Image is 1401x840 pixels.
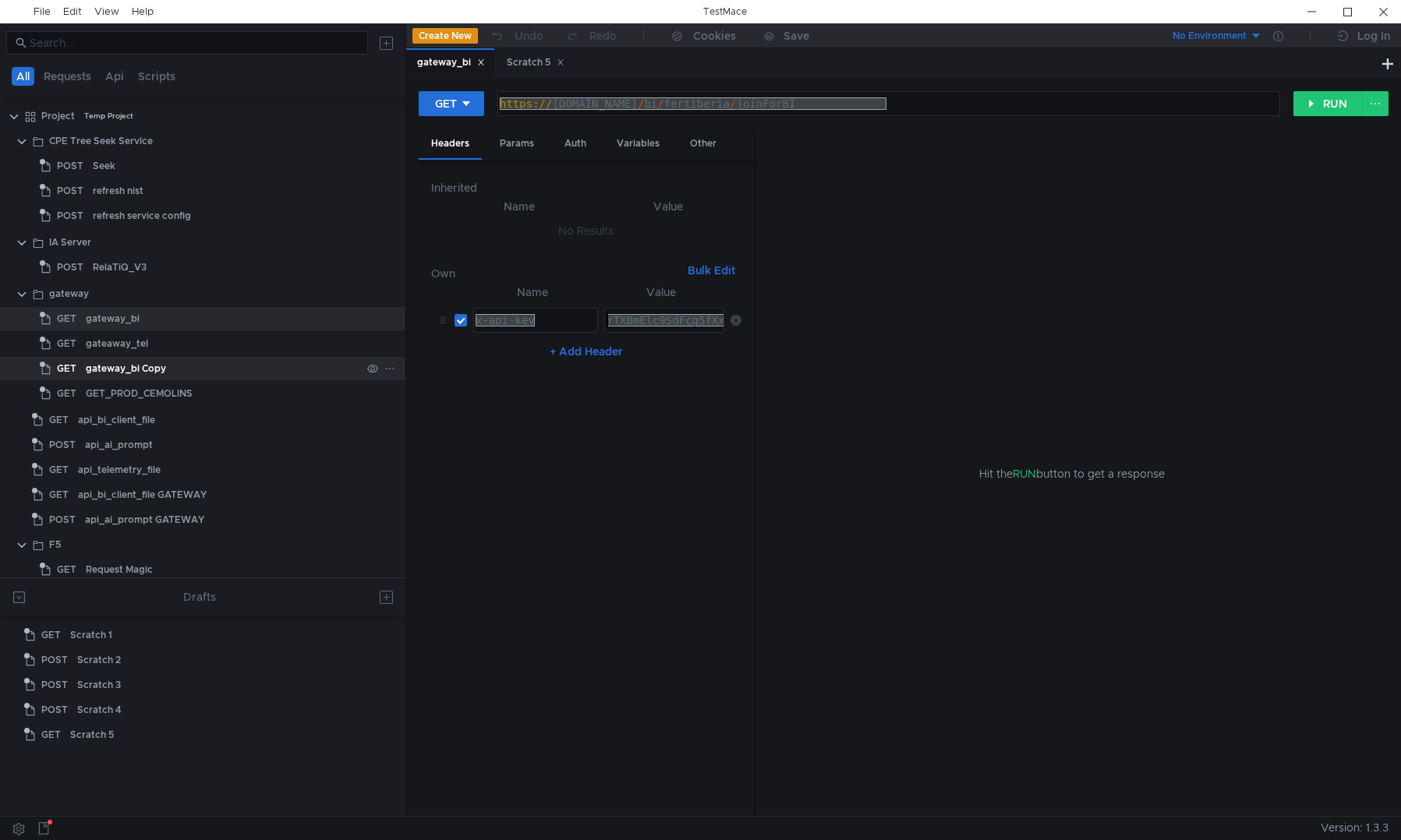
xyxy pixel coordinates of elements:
div: Scratch 4 [77,698,122,722]
div: Temp Project [84,104,133,128]
span: GET [57,558,76,581]
span: POST [57,256,83,279]
button: Bulk Edit [681,261,741,280]
div: Log In [1357,26,1390,45]
button: Redo [554,24,628,48]
div: Redo [589,26,617,45]
div: Other [678,129,729,158]
th: Name [444,197,596,216]
h6: Own [431,264,681,283]
span: POST [57,204,83,228]
div: Scratch 3 [77,673,121,697]
input: Search... [30,34,359,51]
button: Requests [39,67,96,86]
div: refresh nist [93,179,143,203]
span: Hit the button to get a response [979,465,1165,482]
div: IA Server [49,231,91,254]
div: Scratch 5 [507,55,564,71]
span: GET [57,332,76,355]
span: GET [49,483,69,506]
div: gateway_bi [417,55,485,71]
span: GET [41,723,61,746]
div: gateway_bi [86,307,140,330]
div: Scratch 5 [70,723,114,746]
span: RUN [1013,467,1036,481]
div: GET_PROD_CEMOLINS [86,382,193,405]
span: Version: 1.3.3 [1321,817,1389,839]
div: Undo [515,26,543,45]
span: GET [41,623,61,647]
div: Drafts [183,588,216,606]
span: POST [49,508,76,531]
button: Undo [478,24,554,48]
span: GET [57,382,76,405]
button: RUN [1293,91,1363,116]
div: api_ai_prompt GATEWAY [85,508,204,531]
button: Scripts [133,67,180,86]
span: GET [57,307,76,330]
th: Name [467,283,598,302]
div: GET [435,95,457,112]
div: refresh service config [93,204,191,228]
div: gateaway_tel [86,332,148,355]
div: Scratch 2 [77,648,121,672]
span: POST [57,154,83,178]
div: gateway [49,282,89,305]
div: Variables [604,129,672,158]
button: Create New [412,28,478,44]
th: Value [595,197,741,216]
span: GET [57,357,76,380]
div: Auth [552,129,599,158]
h6: Inherited [431,178,741,197]
span: POST [41,698,68,722]
div: gateway_bi Copy [86,357,166,380]
div: No Environment [1173,29,1247,44]
button: + Add Header [543,342,629,361]
button: Api [101,67,129,86]
span: POST [41,648,68,672]
div: Project [41,104,75,128]
div: api_ai_prompt [85,433,153,457]
div: CPE Tree Seek Service [49,129,153,153]
div: api_telemetry_file [78,458,161,482]
button: All [12,67,34,86]
div: RelaTiQ_V3 [93,256,147,279]
span: GET [49,408,69,432]
button: GET [419,91,484,116]
div: api_bi_client_file GATEWAY [78,483,207,506]
div: Request Magic [86,558,153,581]
div: Params [487,129,547,158]
span: GET [49,458,69,482]
div: Save [784,30,809,41]
div: Headers [419,129,482,160]
div: Cookies [693,26,736,45]
nz-embed-empty: No Results [558,224,614,238]
div: Seek [93,154,115,178]
div: Scratch 1 [70,623,112,647]
span: POST [41,673,68,697]
div: F5 [49,533,61,556]
div: api_bi_client_file [78,408,155,432]
span: POST [57,179,83,203]
span: POST [49,433,76,457]
button: No Environment [1154,23,1262,48]
th: Value [598,283,724,302]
